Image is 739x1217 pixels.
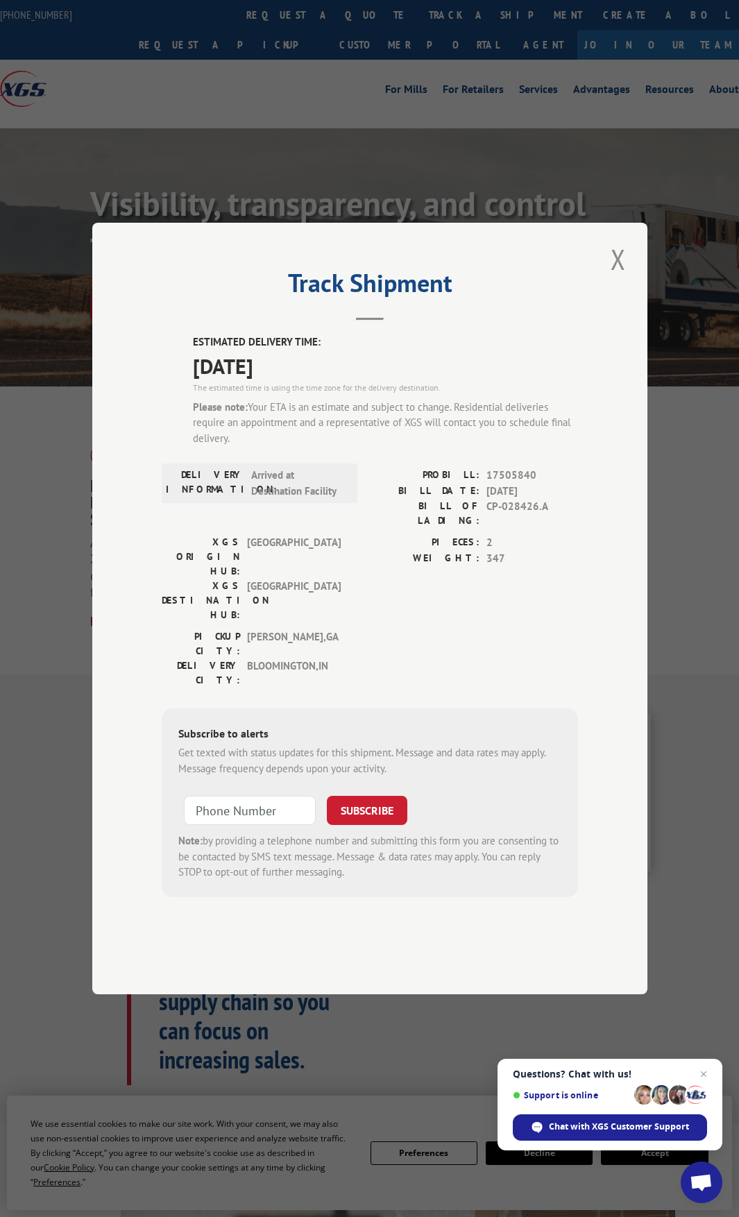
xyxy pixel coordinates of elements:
[178,725,561,745] div: Subscribe to alerts
[370,468,479,484] label: PROBILL:
[166,468,244,499] label: DELIVERY INFORMATION:
[549,1121,689,1133] span: Chat with XGS Customer Support
[178,834,203,847] strong: Note:
[513,1114,707,1141] span: Chat with XGS Customer Support
[162,273,578,300] h2: Track Shipment
[486,535,578,551] span: 2
[370,551,479,567] label: WEIGHT:
[370,484,479,500] label: BILL DATE:
[193,400,248,414] strong: Please note:
[247,579,341,622] span: [GEOGRAPHIC_DATA]
[178,833,561,880] div: by providing a telephone number and submitting this form you are consenting to be contacted by SM...
[486,484,578,500] span: [DATE]
[370,535,479,551] label: PIECES:
[193,400,578,447] div: Your ETA is an estimate and subject to change. Residential deliveries require an appointment and ...
[606,240,630,278] button: Close modal
[681,1161,722,1203] a: Open chat
[162,629,240,658] label: PICKUP CITY:
[162,535,240,579] label: XGS ORIGIN HUB:
[486,468,578,484] span: 17505840
[247,629,341,658] span: [PERSON_NAME] , GA
[247,535,341,579] span: [GEOGRAPHIC_DATA]
[178,745,561,776] div: Get texted with status updates for this shipment. Message and data rates may apply. Message frequ...
[327,796,407,825] button: SUBSCRIBE
[193,382,578,394] div: The estimated time is using the time zone for the delivery destination.
[486,551,578,567] span: 347
[193,334,578,350] label: ESTIMATED DELIVERY TIME:
[513,1090,629,1100] span: Support is online
[513,1069,707,1080] span: Questions? Chat with us!
[370,499,479,528] label: BILL OF LADING:
[251,468,345,499] span: Arrived at Destination Facility
[162,658,240,688] label: DELIVERY CITY:
[247,658,341,688] span: BLOOMINGTON , IN
[193,350,578,382] span: [DATE]
[486,499,578,528] span: CP-028426.A
[184,796,316,825] input: Phone Number
[162,579,240,622] label: XGS DESTINATION HUB:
